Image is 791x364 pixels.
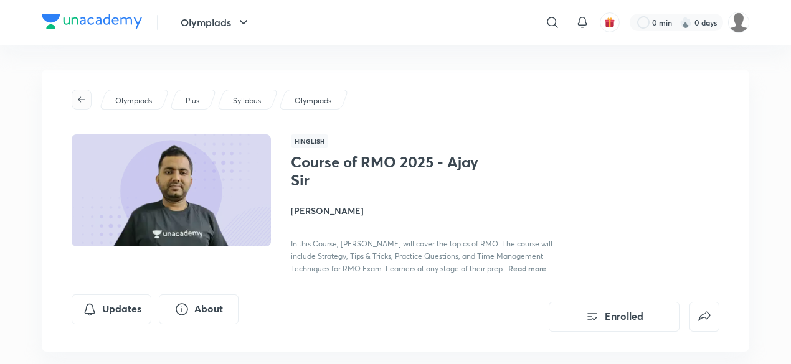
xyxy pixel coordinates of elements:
[113,95,154,106] a: Olympiads
[42,14,142,29] img: Company Logo
[186,95,199,106] p: Plus
[600,12,620,32] button: avatar
[295,95,331,106] p: Olympiads
[604,17,615,28] img: avatar
[508,263,546,273] span: Read more
[70,133,273,248] img: Thumbnail
[291,153,495,189] h1: Course of RMO 2025 - Ajay Sir
[233,95,261,106] p: Syllabus
[291,239,552,273] span: In this Course, [PERSON_NAME] will cover the topics of RMO. The course will include Strategy, Tip...
[291,204,570,217] h4: [PERSON_NAME]
[680,16,692,29] img: streak
[231,95,263,106] a: Syllabus
[689,302,719,332] button: false
[291,134,328,148] span: Hinglish
[115,95,152,106] p: Olympiads
[728,12,749,33] img: Adrinil Sain
[293,95,334,106] a: Olympiads
[549,302,680,332] button: Enrolled
[159,294,239,324] button: About
[72,294,151,324] button: Updates
[173,10,258,35] button: Olympiads
[42,14,142,32] a: Company Logo
[184,95,202,106] a: Plus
